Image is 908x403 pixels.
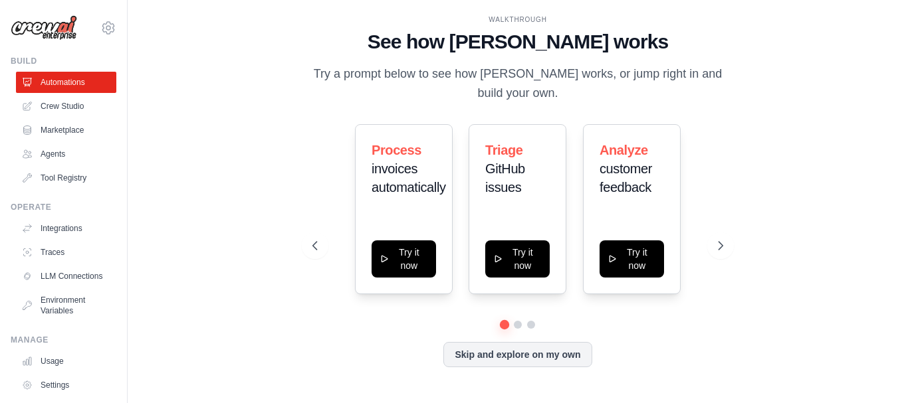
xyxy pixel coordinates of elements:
[11,202,116,212] div: Operate
[485,240,550,278] button: Try it now
[312,15,723,25] div: WALKTHROUGH
[16,266,116,287] a: LLM Connections
[485,161,525,195] span: GitHub issues
[842,339,908,403] iframe: Chat Widget
[443,342,592,367] button: Skip and explore on my own
[16,167,116,189] a: Tool Registry
[16,351,116,372] a: Usage
[600,143,648,157] span: Analyze
[372,240,436,278] button: Try it now
[11,56,116,66] div: Build
[16,374,116,396] a: Settings
[16,143,116,165] a: Agents
[372,161,446,195] span: invoices automatically
[312,64,723,104] p: Try a prompt below to see how [PERSON_NAME] works, or jump right in and build your own.
[11,15,77,40] img: Logo
[11,335,116,345] div: Manage
[16,120,116,141] a: Marketplace
[16,96,116,117] a: Crew Studio
[16,289,116,321] a: Environment Variables
[312,30,723,54] h1: See how [PERSON_NAME] works
[16,72,116,93] a: Automations
[372,143,421,157] span: Process
[16,242,116,263] a: Traces
[485,143,523,157] span: Triage
[16,218,116,239] a: Integrations
[600,161,652,195] span: customer feedback
[600,240,664,278] button: Try it now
